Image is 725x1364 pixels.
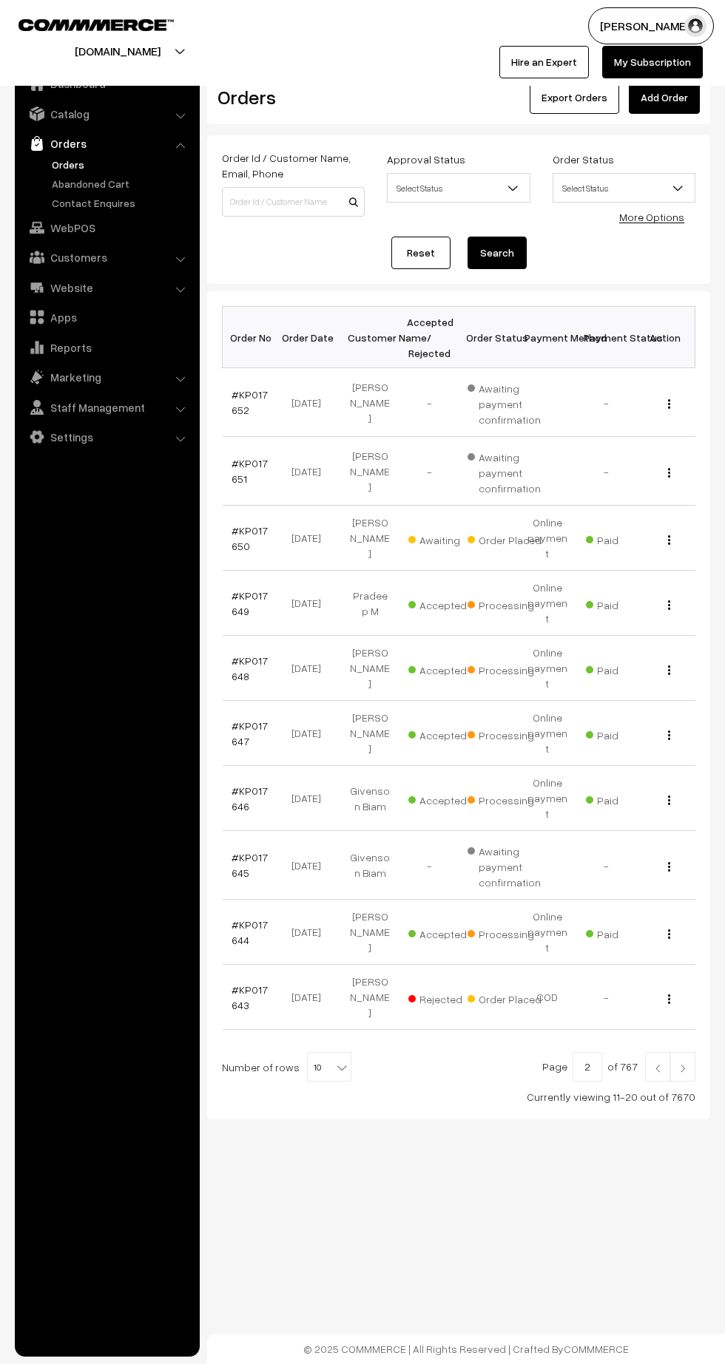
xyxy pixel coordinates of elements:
[18,304,195,330] a: Apps
[577,831,636,900] td: -
[48,195,195,211] a: Contact Enquires
[232,457,268,485] a: #KP017651
[281,437,340,506] td: [DATE]
[553,152,614,167] label: Order Status
[577,965,636,1030] td: -
[223,307,282,368] th: Order No
[281,900,340,965] td: [DATE]
[668,535,670,545] img: Menu
[408,594,482,613] span: Accepted
[468,237,527,269] button: Search
[408,724,482,743] span: Accepted
[18,130,195,157] a: Orders
[340,701,399,766] td: [PERSON_NAME]
[340,307,399,368] th: Customer Name
[340,636,399,701] td: [PERSON_NAME]
[586,923,660,942] span: Paid
[586,529,660,548] span: Paid
[518,900,577,965] td: Online payment
[340,965,399,1030] td: [PERSON_NAME]
[340,900,399,965] td: [PERSON_NAME]
[518,506,577,571] td: Online payment
[468,840,542,890] span: Awaiting payment confirmation
[408,988,482,1007] span: Rejected
[518,965,577,1030] td: COD
[602,46,703,78] a: My Subscription
[281,965,340,1030] td: [DATE]
[408,529,482,548] span: Awaiting
[586,659,660,678] span: Paid
[468,659,542,678] span: Processing
[281,506,340,571] td: [DATE]
[607,1060,638,1073] span: of 767
[651,1064,664,1073] img: Left
[468,446,542,496] span: Awaiting payment confirmation
[518,766,577,831] td: Online payment
[518,701,577,766] td: Online payment
[387,152,465,167] label: Approval Status
[577,437,636,506] td: -
[217,86,363,109] h2: Orders
[18,394,195,421] a: Staff Management
[232,388,268,416] a: #KP017652
[577,368,636,437] td: -
[553,175,695,201] span: Select Status
[684,15,707,37] img: user
[207,1334,725,1364] footer: © 2025 COMMMERCE | All Rights Reserved | Crafted By
[340,437,399,506] td: [PERSON_NAME]
[668,468,670,478] img: Menu
[459,307,518,368] th: Order Status
[399,307,459,368] th: Accepted / Rejected
[636,307,695,368] th: Action
[281,368,340,437] td: [DATE]
[468,529,542,548] span: Order Placed
[232,654,268,682] a: #KP017648
[399,368,459,437] td: -
[281,831,340,900] td: [DATE]
[307,1052,351,1082] span: 10
[48,176,195,191] a: Abandoned Cart
[48,157,195,172] a: Orders
[619,211,684,223] a: More Options
[232,784,268,812] a: #KP017646
[18,101,195,127] a: Catalog
[668,994,670,1004] img: Menu
[18,19,174,30] img: COMMMERCE
[668,730,670,740] img: Menu
[468,377,542,427] span: Awaiting payment confirmation
[232,983,268,1011] a: #KP017643
[232,524,268,552] a: #KP017650
[18,334,195,361] a: Reports
[18,244,195,271] a: Customers
[222,1059,300,1075] span: Number of rows
[586,724,660,743] span: Paid
[629,81,700,114] a: Add Order
[408,923,482,942] span: Accepted
[668,862,670,872] img: Menu
[232,851,268,879] a: #KP017645
[391,237,451,269] a: Reset
[281,307,340,368] th: Order Date
[232,918,268,946] a: #KP017644
[518,307,577,368] th: Payment Method
[340,571,399,636] td: Pradeep M
[586,789,660,808] span: Paid
[468,724,542,743] span: Processing
[340,506,399,571] td: [PERSON_NAME]
[308,1053,351,1082] span: 10
[530,81,619,114] button: Export Orders
[588,7,714,44] button: [PERSON_NAME]
[340,368,399,437] td: [PERSON_NAME]
[577,307,636,368] th: Payment Status
[281,701,340,766] td: [DATE]
[18,424,195,450] a: Settings
[468,789,542,808] span: Processing
[387,173,530,203] span: Select Status
[388,175,529,201] span: Select Status
[668,795,670,805] img: Menu
[553,173,695,203] span: Select Status
[668,600,670,610] img: Menu
[281,571,340,636] td: [DATE]
[232,719,268,747] a: #KP017647
[668,665,670,675] img: Menu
